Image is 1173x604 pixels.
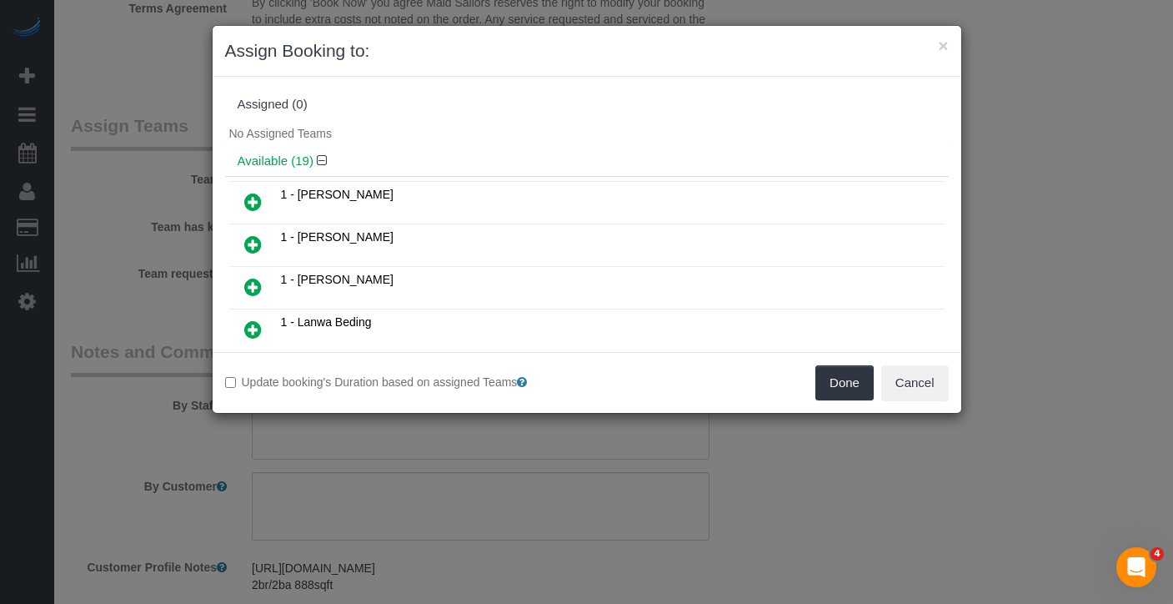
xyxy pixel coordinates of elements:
[238,154,936,169] h4: Available (19)
[881,365,949,400] button: Cancel
[1116,547,1156,587] iframe: Intercom live chat
[229,127,332,140] span: No Assigned Teams
[225,38,949,63] h3: Assign Booking to:
[281,315,372,329] span: 1 - Lanwa Beding
[281,188,394,201] span: 1 - [PERSON_NAME]
[225,377,236,388] input: Update booking's Duration based on assigned Teams
[815,365,874,400] button: Done
[281,230,394,244] span: 1 - [PERSON_NAME]
[238,98,936,112] div: Assigned (0)
[225,374,574,390] label: Update booking's Duration based on assigned Teams
[1150,547,1164,561] span: 4
[281,273,394,286] span: 1 - [PERSON_NAME]
[938,37,948,54] button: ×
